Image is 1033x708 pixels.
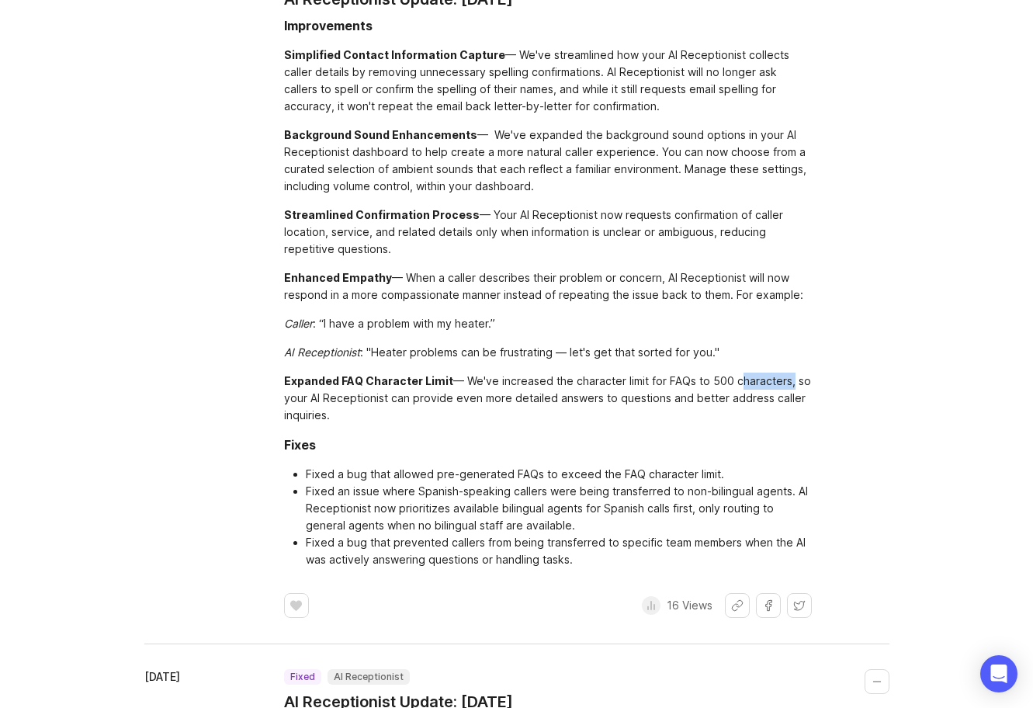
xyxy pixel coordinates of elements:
[284,373,812,424] div: — We've increased the character limit for FAQs to 500 characters, so your AI Receptionist can pro...
[787,593,812,618] button: Share on X
[284,47,812,115] div: — We've streamlined how your AI Receptionist collects caller details by removing unnecessary spel...
[284,127,812,195] div: — We've expanded the background sound options in your AI Receptionist dashboard to help create a ...
[144,670,180,683] time: [DATE]
[284,48,505,61] div: Simplified Contact Information Capture
[756,593,781,618] button: Share on Facebook
[284,206,812,258] div: — Your AI Receptionist now requests confirmation of caller location, service, and related details...
[284,315,812,332] div: : “I have a problem with my heater.”
[290,671,315,683] p: fixed
[306,466,812,483] li: Fixed a bug that allowed pre-generated FAQs to exceed the FAQ character limit.
[865,669,889,694] button: Collapse changelog entry
[284,317,313,330] div: Caller
[284,128,477,141] div: Background Sound Enhancements
[284,436,316,454] div: Fixes
[284,16,373,35] div: Improvements
[284,269,812,304] div: — When a caller describes their problem or concern, AI Receptionist will now respond in a more co...
[725,593,750,618] button: Share link
[284,208,480,221] div: Streamlined Confirmation Process
[284,345,360,359] div: AI Receptionist
[284,374,453,387] div: Expanded FAQ Character Limit
[284,344,812,361] div: : "Heater problems can be frustrating — let's get that sorted for you."
[980,655,1017,692] div: Open Intercom Messenger
[284,271,392,284] div: Enhanced Empathy
[306,483,812,534] li: Fixed an issue where Spanish-speaking callers were being transferred to non-bilingual agents. AI ...
[306,534,812,568] li: Fixed a bug that prevented callers from being transferred to specific team members when the AI wa...
[334,671,404,683] p: AI Receptionist
[667,598,712,613] p: 16 Views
